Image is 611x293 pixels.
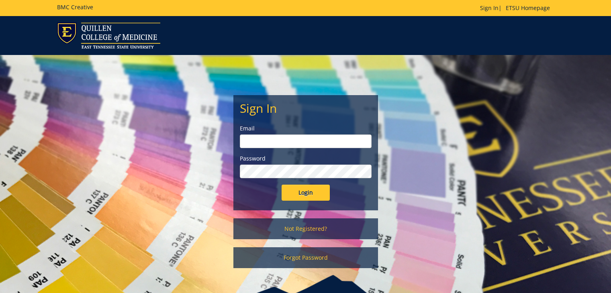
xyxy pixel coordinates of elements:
h2: Sign In [240,102,372,115]
a: Not Registered? [233,218,378,239]
label: Email [240,124,372,132]
input: Login [282,185,330,201]
p: | [480,4,554,12]
a: Sign In [480,4,499,12]
a: Forgot Password [233,247,378,268]
img: ETSU logo [57,22,160,49]
label: Password [240,155,372,163]
h5: BMC Creative [57,4,93,10]
a: ETSU Homepage [502,4,554,12]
